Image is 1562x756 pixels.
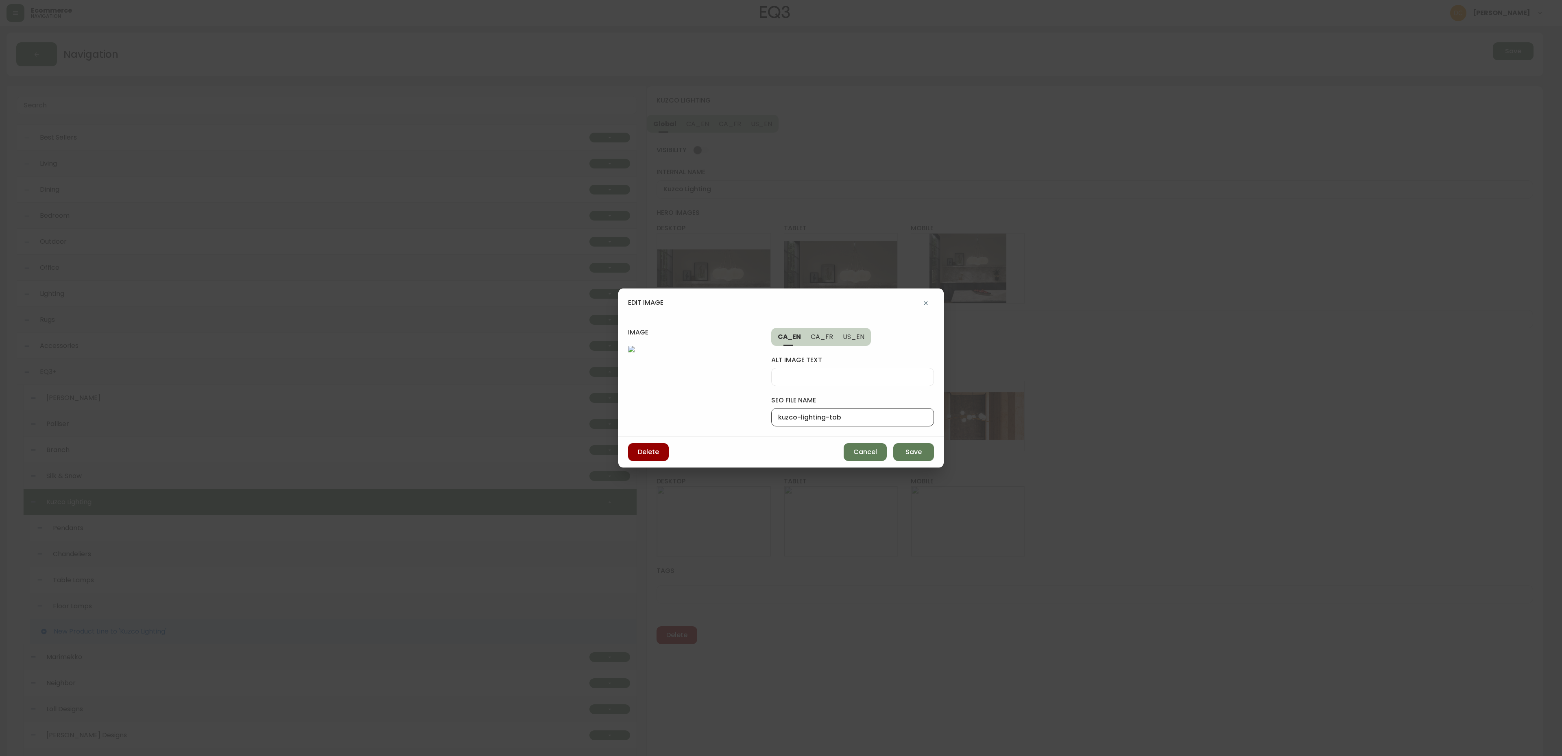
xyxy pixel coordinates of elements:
button: Save [893,443,934,461]
span: Save [905,448,922,457]
button: Delete [628,443,669,461]
button: Cancel [844,443,887,461]
span: US_EN [843,332,864,341]
span: CA_EN [778,332,801,341]
label: alt image text [771,356,934,365]
h4: image [628,328,761,346]
img: 388ec8c0-510c-4e9c-b19f-2c095f5ce077 [628,346,761,427]
span: CA_FR [811,332,833,341]
span: Delete [638,448,659,457]
h4: edit image [628,298,663,307]
label: seo file name [771,396,934,405]
span: Cancel [853,448,877,457]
